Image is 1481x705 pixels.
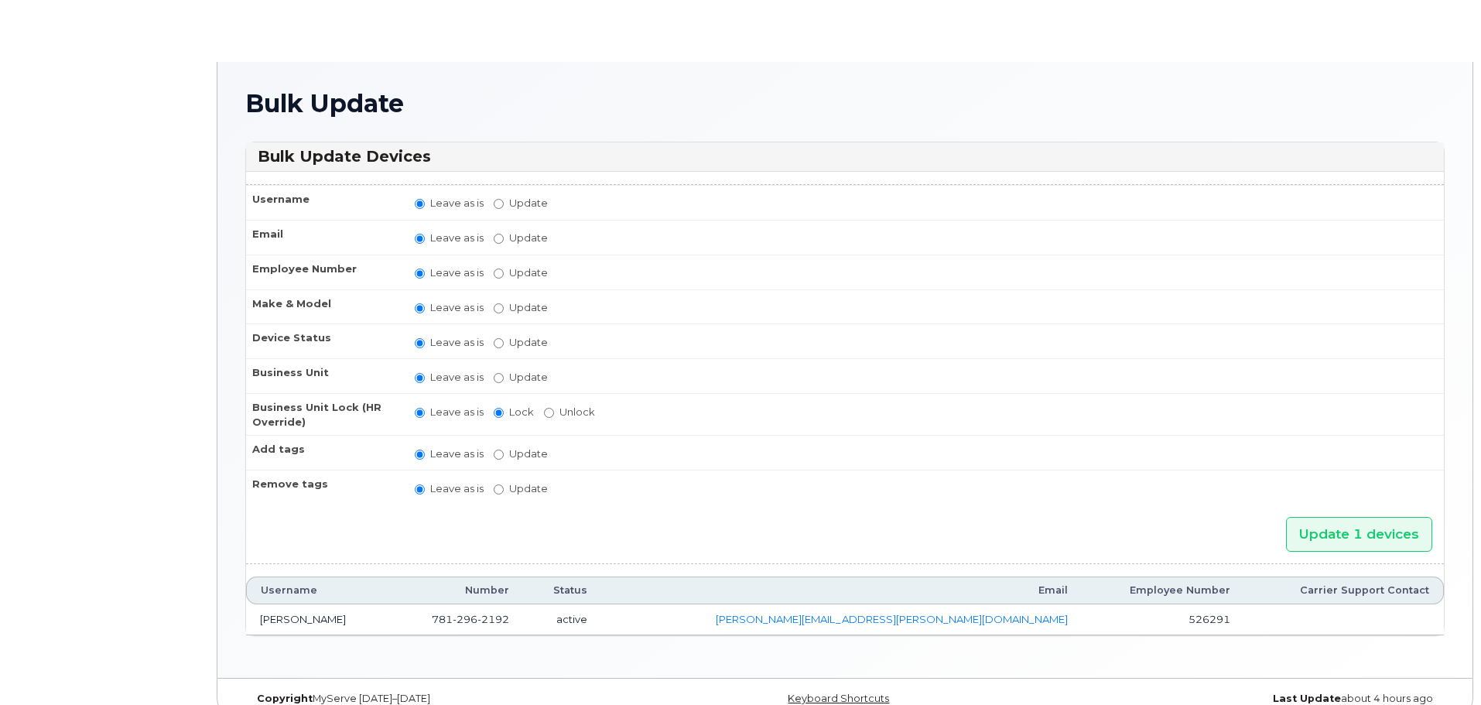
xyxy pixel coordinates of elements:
span: 781 [432,613,509,625]
label: Unlock [544,405,595,419]
th: Email [246,220,401,255]
th: Username [246,185,401,220]
input: Leave as is [415,373,425,383]
label: Lock [494,405,534,419]
th: Status [523,577,601,604]
label: Leave as is [415,196,484,210]
th: Make & Model [246,289,401,324]
a: [PERSON_NAME][EMAIL_ADDRESS][PERSON_NAME][DOMAIN_NAME] [716,613,1068,625]
h1: Bulk Update [245,90,1445,117]
input: Leave as is [415,484,425,495]
label: Update [494,447,548,461]
strong: Copyright [257,693,313,704]
input: Lock [494,408,504,418]
th: Carrier Support Contact [1244,577,1444,604]
th: Business Unit Lock (HR Override) [246,393,401,435]
label: Leave as is [415,447,484,461]
td: active [523,604,601,635]
th: Remove tags [246,470,401,505]
input: Unlock [544,408,554,418]
input: Leave as is [415,199,425,209]
input: Update [494,269,504,279]
input: Leave as is [415,303,425,313]
strong: Last Update [1273,693,1341,704]
span: 2192 [477,613,509,625]
div: MyServe [DATE]–[DATE] [245,693,645,705]
input: Update [494,373,504,383]
a: Keyboard Shortcuts [788,693,889,704]
label: Leave as is [415,231,484,245]
label: Update [494,196,548,210]
input: Leave as is [415,269,425,279]
input: Update [494,303,504,313]
th: Email [601,577,1082,604]
input: Update [494,234,504,244]
label: Leave as is [415,481,484,496]
label: Update [494,370,548,385]
input: Update [494,199,504,209]
th: Employee Number [246,255,401,289]
label: Update [494,335,548,350]
label: Leave as is [415,265,484,280]
th: Employee Number [1082,577,1244,604]
label: Update [494,231,548,245]
label: Leave as is [415,405,484,419]
label: Update [494,300,548,315]
input: Leave as is [415,234,425,244]
input: Leave as is [415,338,425,348]
input: Update [494,484,504,495]
input: Update 1 devices [1286,517,1432,552]
th: Number [390,577,523,604]
input: Leave as is [415,450,425,460]
td: 526291 [1082,604,1244,635]
input: Update [494,450,504,460]
input: Leave as is [415,408,425,418]
h3: Bulk Update Devices [258,146,1432,167]
input: Update [494,338,504,348]
th: Business Unit [246,358,401,393]
th: Add tags [246,435,401,470]
label: Leave as is [415,370,484,385]
label: Leave as is [415,335,484,350]
label: Update [494,265,548,280]
td: [PERSON_NAME] [246,604,390,635]
label: Update [494,481,548,496]
label: Leave as is [415,300,484,315]
th: Device Status [246,323,401,358]
span: 296 [453,613,477,625]
th: Username [246,577,390,604]
div: about 4 hours ago [1045,693,1445,705]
